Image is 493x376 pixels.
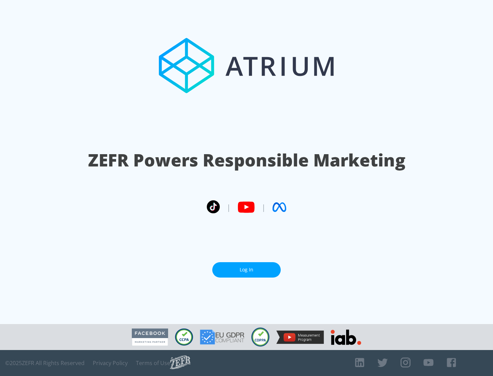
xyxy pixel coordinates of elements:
h1: ZEFR Powers Responsible Marketing [88,148,405,172]
img: GDPR Compliant [200,330,244,345]
span: | [262,202,266,212]
a: Privacy Policy [93,360,128,366]
a: Terms of Use [136,360,170,366]
img: COPPA Compliant [251,327,269,347]
a: Log In [212,262,281,278]
img: YouTube Measurement Program [276,331,324,344]
span: © 2025 ZEFR All Rights Reserved [5,360,85,366]
img: IAB [331,330,361,345]
span: | [227,202,231,212]
img: Facebook Marketing Partner [132,328,168,346]
img: CCPA Compliant [175,328,193,346]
